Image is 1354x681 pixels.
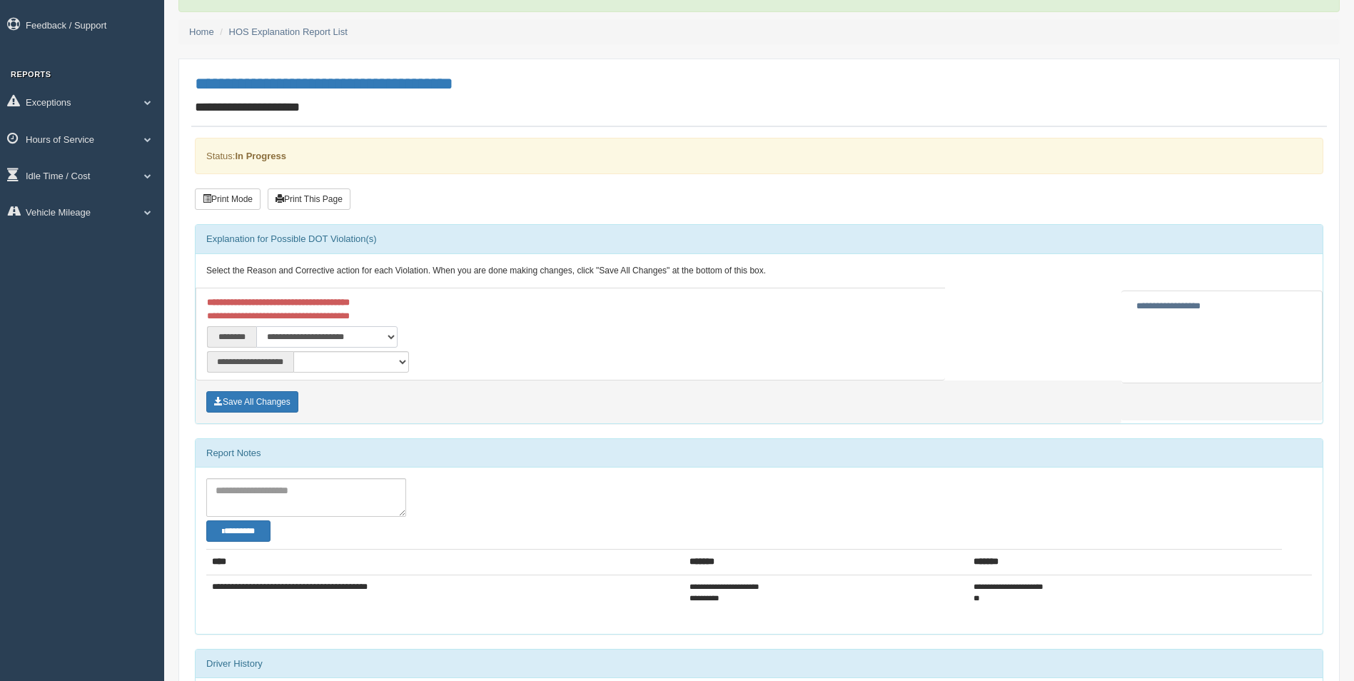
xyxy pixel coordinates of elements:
[195,138,1323,174] div: Status:
[196,439,1323,468] div: Report Notes
[268,188,350,210] button: Print This Page
[206,391,298,413] button: Save
[196,254,1323,288] div: Select the Reason and Corrective action for each Violation. When you are done making changes, cli...
[196,650,1323,678] div: Driver History
[196,225,1323,253] div: Explanation for Possible DOT Violation(s)
[229,26,348,37] a: HOS Explanation Report List
[195,188,261,210] button: Print Mode
[206,520,271,542] button: Change Filter Options
[189,26,214,37] a: Home
[235,151,286,161] strong: In Progress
